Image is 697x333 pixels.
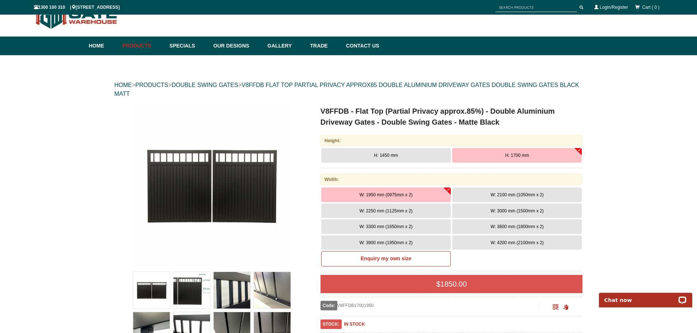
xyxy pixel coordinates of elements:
[452,235,582,250] button: W: 4200 mm (2100mm x 2)
[321,319,342,329] span: STOCK:
[359,208,412,213] span: W: 2250 mm (1125mm x 2)
[89,37,119,55] a: Home
[264,37,306,55] a: Gallery
[254,272,291,309] img: V8FFDB - Flat Top (Partial Privacy approx.85%) - Double Aluminium Driveway Gates - Double Swing G...
[133,272,170,309] img: V8FFDB - Flat Top (Partial Privacy approx.85%) - Double Aluminium Driveway Gates - Double Swing G...
[321,174,583,185] div: Width:
[344,322,365,327] b: IN STOCK
[441,280,467,288] span: 1850.00
[359,224,412,229] span: W: 3300 mm (1650mm x 2)
[452,204,582,218] button: W: 3000 mm (1500mm x 2)
[321,106,583,128] h1: V8FFDB - Flat Top (Partial Privacy approx.85%) - Double Aluminium Driveway Gates - Double Swing G...
[452,148,582,163] button: H: 1700 mm
[214,272,250,309] img: V8FFDB - Flat Top (Partial Privacy approx.85%) - Double Aluminium Driveway Gates - Double Swing G...
[359,240,412,245] span: W: 3900 mm (1950mm x 2)
[342,37,379,55] a: Contact Us
[173,272,210,309] img: V8FFDB - Flat Top (Partial Privacy approx.85%) - Double Aluminium Driveway Gates - Double Swing G...
[210,37,264,55] a: Our Designs
[359,192,412,197] span: W: 1950 mm (0975mm x 2)
[321,219,451,234] button: W: 3300 mm (1650mm x 2)
[321,135,583,146] div: Height:
[594,284,697,307] iframe: LiveChat chat widget
[321,188,451,202] button: W: 1950 mm (0975mm x 2)
[166,37,210,55] a: Specials
[34,5,120,10] span: 1300 100 310 | [STREET_ADDRESS]
[172,82,238,88] a: DOUBLE SWING GATES
[321,251,451,266] a: Enquiry my own size
[115,73,583,106] div: > > >
[321,301,337,310] span: Code:
[135,82,168,88] a: PRODUCTS
[642,5,659,10] span: Cart ( 0 )
[131,106,292,266] img: V8FFDB - Flat Top (Partial Privacy approx.85%) - Double Aluminium Driveway Gates - Double Swing G...
[553,305,558,310] a: Click to enlarge and scan to share.
[115,82,579,97] a: V8FFDB FLAT TOP PARTIAL PRIVACY APPROX85 DOUBLE ALUMINIUM DRIVEWAY GATES DOUBLE SWING GATES BLACK...
[361,256,411,261] b: Enquiry my own size
[321,204,451,218] button: W: 2250 mm (1125mm x 2)
[491,208,544,213] span: W: 3000 mm (1500mm x 2)
[563,304,569,310] span: Click to copy the URL
[452,188,582,202] button: W: 2100 mm (1050mm x 2)
[321,301,539,310] div: V8FFDB17001950
[115,106,309,266] a: V8FFDB - Flat Top (Partial Privacy approx.85%) - Double Aluminium Driveway Gates - Double Swing G...
[491,192,544,197] span: W: 2100 mm (1050mm x 2)
[374,153,398,158] span: H: 1450 mm
[495,3,577,12] input: SEARCH PRODUCTS
[306,37,342,55] a: Trade
[491,240,544,245] span: W: 4200 mm (2100mm x 2)
[321,148,451,163] button: H: 1450 mm
[119,37,166,55] a: Products
[505,153,529,158] span: H: 1700 mm
[452,219,582,234] button: W: 3600 mm (1800mm x 2)
[321,275,583,293] div: $
[600,5,628,10] a: Login/Register
[491,224,544,229] span: W: 3600 mm (1800mm x 2)
[321,235,451,250] button: W: 3900 mm (1950mm x 2)
[115,82,132,88] a: HOME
